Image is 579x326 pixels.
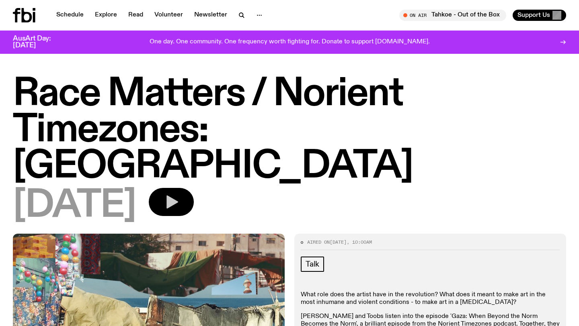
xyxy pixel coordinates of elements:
[123,10,148,21] a: Read
[13,35,64,49] h3: AusArt Day: [DATE]
[517,12,550,19] span: Support Us
[189,10,232,21] a: Newsletter
[347,239,372,245] span: , 10:00am
[306,260,319,269] span: Talk
[307,239,330,245] span: Aired on
[330,239,347,245] span: [DATE]
[150,39,430,46] p: One day. One community. One frequency worth fighting for. Donate to support [DOMAIN_NAME].
[301,291,560,306] p: What role does the artist have in the revolution? What does it meant to make art in the most inhu...
[51,10,88,21] a: Schedule
[13,76,566,185] h1: Race Matters / Norient Timezones: [GEOGRAPHIC_DATA]
[399,10,506,21] button: On AirTahkoe - Out of the Box
[513,10,566,21] button: Support Us
[13,188,136,224] span: [DATE]
[150,10,188,21] a: Volunteer
[90,10,122,21] a: Explore
[301,257,324,272] a: Talk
